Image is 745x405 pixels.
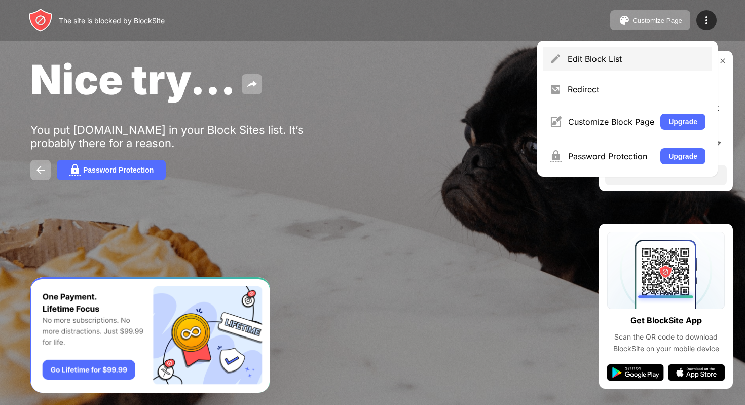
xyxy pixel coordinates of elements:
img: password.svg [69,164,81,176]
img: share.svg [246,78,258,90]
img: pallet.svg [618,14,630,26]
button: Upgrade [660,114,705,130]
div: Scan the QR code to download BlockSite on your mobile device [607,331,725,354]
div: Customize Block Page [568,117,654,127]
img: menu-pencil.svg [549,53,562,65]
div: Customize Page [632,17,682,24]
div: Password Protection [568,151,654,161]
button: Upgrade [660,148,705,164]
div: Redirect [568,84,705,94]
img: back.svg [34,164,47,176]
span: Nice try... [30,55,236,104]
div: The site is blocked by BlockSite [59,16,165,25]
div: Edit Block List [568,54,705,64]
img: menu-password.svg [549,150,562,162]
img: rate-us-close.svg [719,57,727,65]
button: Customize Page [610,10,690,30]
img: header-logo.svg [28,8,53,32]
button: Password Protection [57,160,166,180]
div: Password Protection [83,166,154,174]
img: menu-icon.svg [700,14,713,26]
img: menu-redirect.svg [549,83,562,95]
img: menu-customize.svg [549,116,562,128]
iframe: Banner [30,277,270,393]
img: google-play.svg [607,364,664,381]
div: Get BlockSite App [630,313,702,328]
img: qrcode.svg [607,232,725,309]
img: app-store.svg [668,364,725,381]
div: You put [DOMAIN_NAME] in your Block Sites list. It’s probably there for a reason. [30,123,344,150]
